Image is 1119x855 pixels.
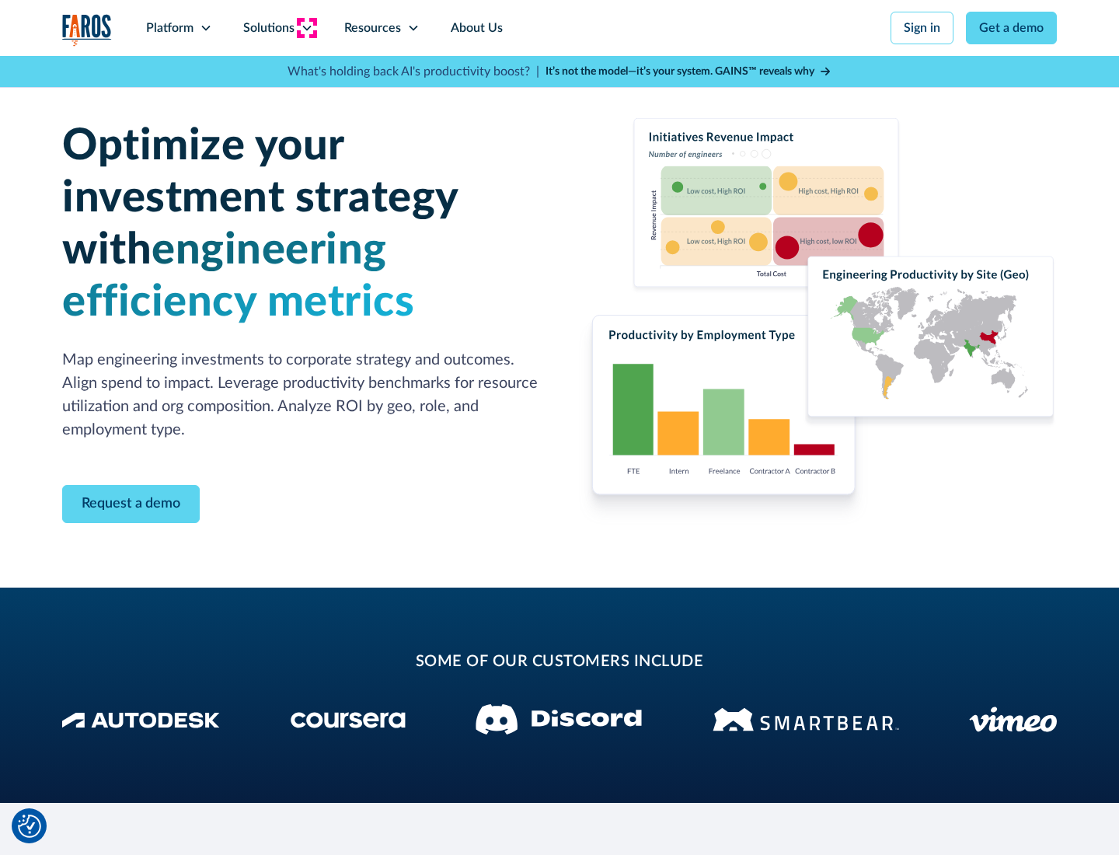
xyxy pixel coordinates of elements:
p: Map engineering investments to corporate strategy and outcomes. Align spend to impact. Leverage p... [62,348,541,441]
img: Revisit consent button [18,815,41,838]
img: Charts displaying initiatives revenue impact, productivity by employment type and engineering pro... [578,118,1057,525]
a: home [62,14,112,46]
p: What's holding back AI's productivity boost? | [288,62,539,81]
a: Contact Modal [62,485,200,523]
button: Cookie Settings [18,815,41,838]
div: Platform [146,19,193,37]
strong: It’s not the model—it’s your system. GAINS™ reveals why [546,66,814,77]
a: It’s not the model—it’s your system. GAINS™ reveals why [546,64,831,80]
img: Discord logo [476,704,642,735]
div: Solutions [243,19,295,37]
div: Resources [344,19,401,37]
img: Autodesk Logo [62,712,220,728]
img: Vimeo logo [969,707,1057,732]
img: Logo of the analytics and reporting company Faros. [62,14,112,46]
a: Sign in [891,12,953,44]
h1: Optimize your investment strategy with [62,120,541,330]
h2: some of our customers include [186,650,932,673]
img: Coursera Logo [291,712,406,728]
a: Get a demo [966,12,1057,44]
img: Smartbear Logo [713,705,899,734]
span: engineering efficiency metrics [62,229,414,324]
